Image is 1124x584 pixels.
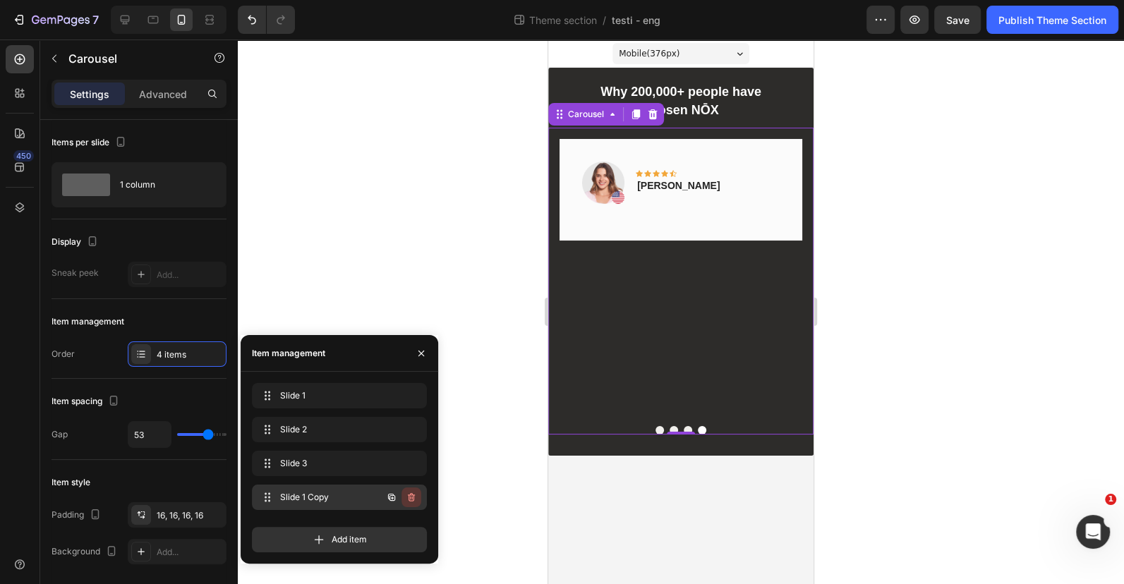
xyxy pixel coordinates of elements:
[280,491,360,504] span: Slide 1 Copy
[68,50,188,67] p: Carousel
[157,546,223,559] div: Add...
[6,6,105,34] button: 7
[986,6,1118,34] button: Publish Theme Section
[52,233,101,252] div: Display
[280,389,393,402] span: Slide 1
[612,13,660,28] span: testi - eng
[998,13,1106,28] div: Publish Theme Section
[52,428,68,441] div: Gap
[52,506,104,525] div: Padding
[70,87,109,102] p: Settings
[280,457,393,470] span: Slide 3
[548,39,814,584] iframe: Design area
[603,13,606,28] span: /
[157,348,223,361] div: 4 items
[252,347,325,360] div: Item management
[92,11,99,28] p: 7
[120,169,206,201] div: 1 column
[52,348,75,360] div: Order
[52,267,99,279] div: Sneak peek
[934,6,981,34] button: Save
[139,87,187,102] p: Advanced
[52,133,129,152] div: Items per slide
[13,150,34,162] div: 450
[238,6,295,34] div: Undo/Redo
[52,542,120,561] div: Background
[1105,494,1116,505] span: 1
[52,392,122,411] div: Item spacing
[1076,515,1110,549] iframe: Intercom live chat
[52,315,124,328] div: Item management
[946,14,969,26] span: Save
[526,13,600,28] span: Theme section
[332,533,367,546] span: Add item
[52,476,90,489] div: Item style
[157,509,223,522] div: 16, 16, 16, 16
[128,422,171,447] input: Auto
[280,423,393,436] span: Slide 2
